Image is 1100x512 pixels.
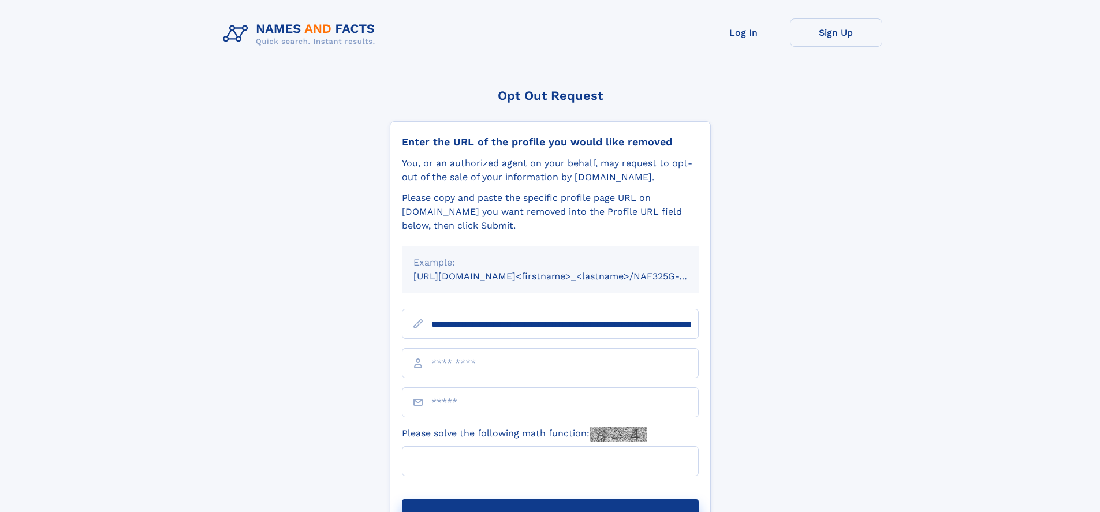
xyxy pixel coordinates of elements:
[218,18,385,50] img: Logo Names and Facts
[790,18,882,47] a: Sign Up
[402,156,699,184] div: You, or an authorized agent on your behalf, may request to opt-out of the sale of your informatio...
[402,136,699,148] div: Enter the URL of the profile you would like removed
[402,191,699,233] div: Please copy and paste the specific profile page URL on [DOMAIN_NAME] you want removed into the Pr...
[390,88,711,103] div: Opt Out Request
[698,18,790,47] a: Log In
[413,256,687,270] div: Example:
[402,427,647,442] label: Please solve the following math function:
[413,271,721,282] small: [URL][DOMAIN_NAME]<firstname>_<lastname>/NAF325G-xxxxxxxx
